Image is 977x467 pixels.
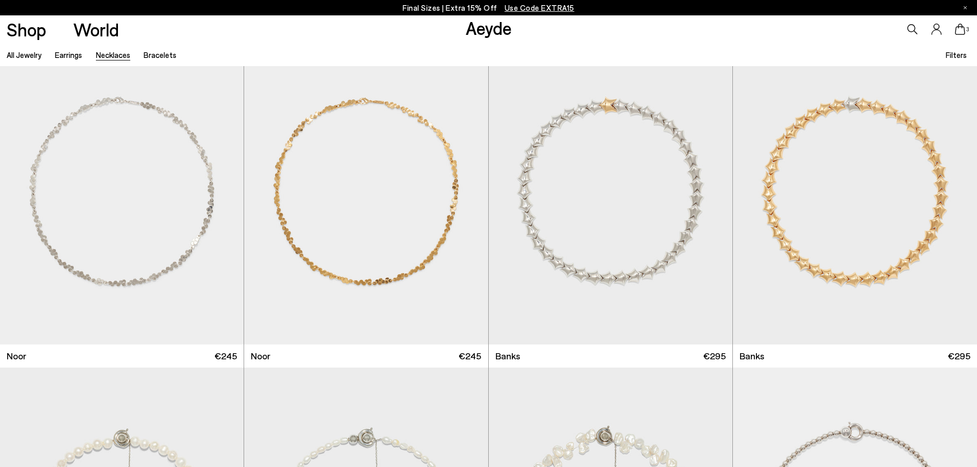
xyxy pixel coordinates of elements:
span: 3 [965,27,970,32]
a: Shop [7,21,46,38]
span: Filters [946,50,967,59]
span: Noor [251,350,270,362]
a: Earrings [55,50,82,59]
a: Banks €295 [733,344,977,368]
a: Banks €295 [489,344,732,368]
p: Final Sizes | Extra 15% Off [403,2,574,14]
span: Banks [740,350,764,362]
a: Noor €245 [244,344,488,368]
a: All Jewelry [7,50,42,59]
a: Necklaces [96,50,130,59]
img: Noor 18kt Gold-Plated Necklace [244,38,488,344]
span: Navigate to /collections/ss25-final-sizes [505,3,574,12]
span: €295 [703,350,726,362]
span: Banks [495,350,520,362]
img: Banks Palladium-Plated Necklace [489,38,732,344]
span: Noor [7,350,26,362]
span: €245 [458,350,481,362]
a: Bracelets [144,50,176,59]
a: Aeyde [466,17,512,38]
span: €245 [214,350,237,362]
a: 3 [955,24,965,35]
img: Banks 18kt Gold-Plated Necklace [733,38,977,344]
a: World [73,21,119,38]
span: €295 [948,350,970,362]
